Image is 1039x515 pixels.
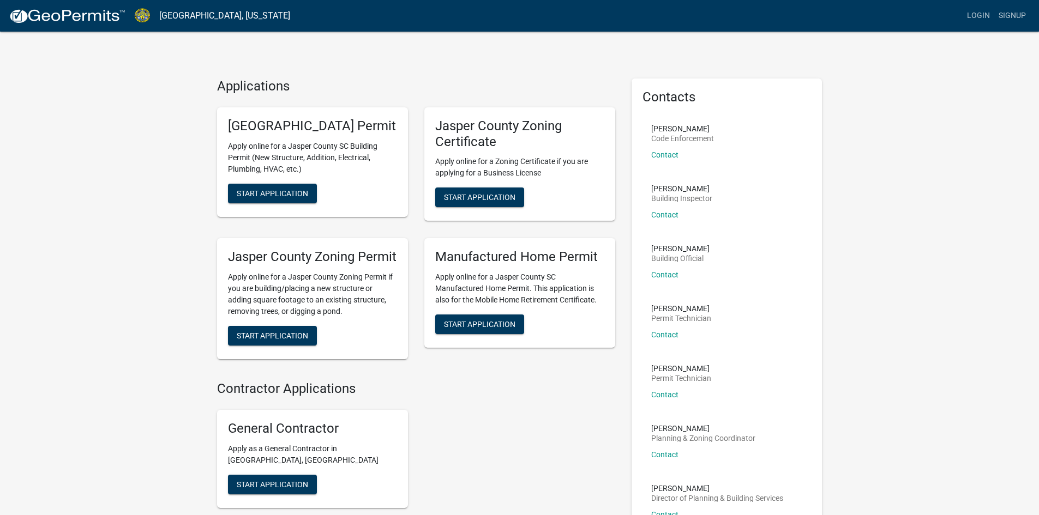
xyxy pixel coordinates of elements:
[228,141,397,175] p: Apply online for a Jasper County SC Building Permit (New Structure, Addition, Electrical, Plumbin...
[237,189,308,197] span: Start Application
[444,193,515,202] span: Start Application
[651,484,783,492] p: [PERSON_NAME]
[651,374,711,382] p: Permit Technician
[228,249,397,265] h5: Jasper County Zoning Permit
[651,434,755,442] p: Planning & Zoning Coordinator
[651,494,783,502] p: Director of Planning & Building Services
[651,125,714,132] p: [PERSON_NAME]
[651,210,678,219] a: Contact
[228,118,397,134] h5: [GEOGRAPHIC_DATA] Permit
[228,326,317,346] button: Start Application
[134,8,151,23] img: Jasper County, South Carolina
[228,184,317,203] button: Start Application
[435,314,524,334] button: Start Application
[651,425,755,432] p: [PERSON_NAME]
[228,421,397,437] h5: General Contractor
[651,314,711,322] p: Permit Technician
[651,245,710,252] p: [PERSON_NAME]
[217,78,615,368] wm-workflow-list-section: Applications
[237,480,308,488] span: Start Application
[159,7,290,25] a: [GEOGRAPHIC_DATA], [US_STATE]
[435,118,604,150] h5: Jasper County Zoning Certificate
[435,271,604,306] p: Apply online for a Jasper County SC Manufactured Home Permit. This application is also for the Mo...
[228,271,397,317] p: Apply online for a Jasper County Zoning Permit if you are building/placing a new structure or add...
[217,78,615,94] h4: Applications
[651,150,678,159] a: Contact
[651,255,710,262] p: Building Official
[651,195,712,202] p: Building Inspector
[651,135,714,142] p: Code Enforcement
[651,450,678,459] a: Contact
[651,390,678,399] a: Contact
[444,320,515,329] span: Start Application
[963,5,994,26] a: Login
[435,156,604,179] p: Apply online for a Zoning Certificate if you are applying for a Business License
[651,185,712,192] p: [PERSON_NAME]
[217,381,615,397] h4: Contractor Applications
[228,443,397,466] p: Apply as a General Contractor in [GEOGRAPHIC_DATA], [GEOGRAPHIC_DATA]
[651,330,678,339] a: Contact
[994,5,1030,26] a: Signup
[228,475,317,494] button: Start Application
[237,331,308,340] span: Start Application
[435,249,604,265] h5: Manufactured Home Permit
[651,270,678,279] a: Contact
[651,305,711,312] p: [PERSON_NAME]
[651,365,711,372] p: [PERSON_NAME]
[642,89,812,105] h5: Contacts
[435,187,524,207] button: Start Application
